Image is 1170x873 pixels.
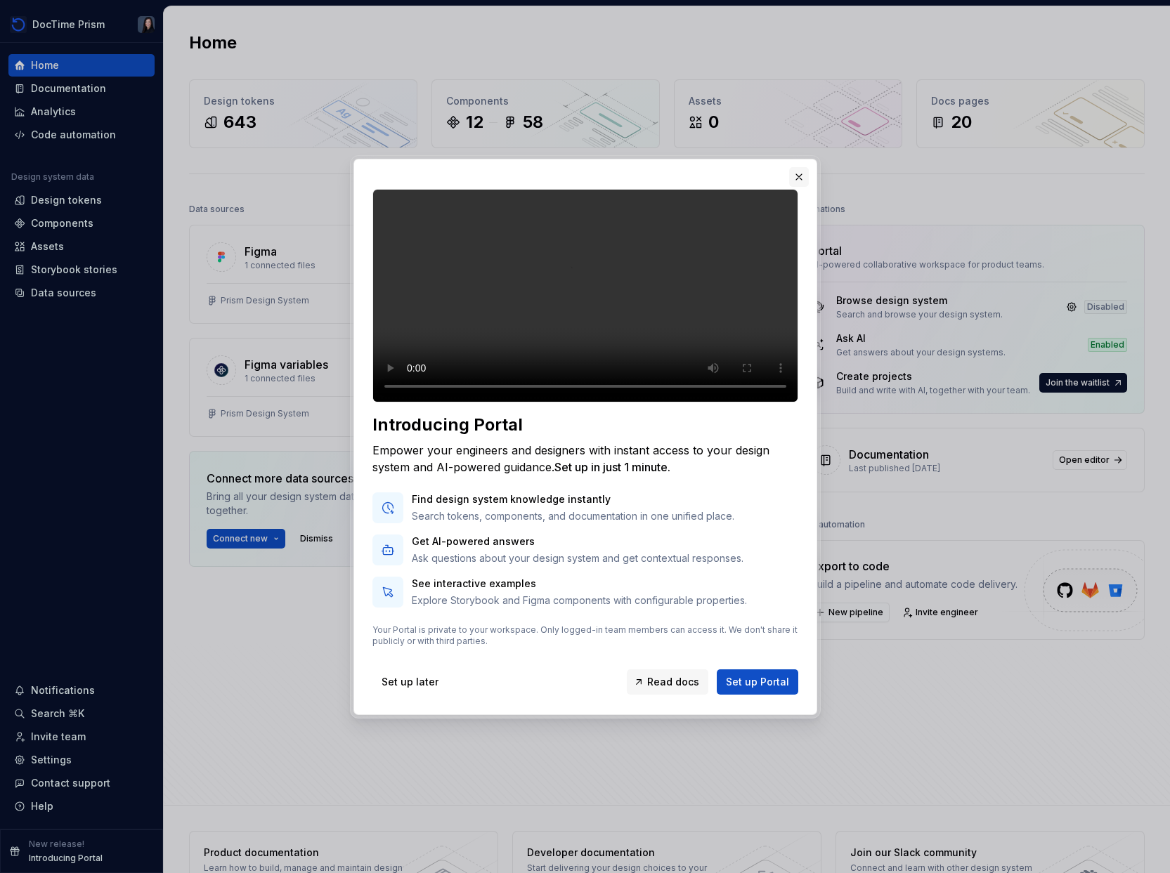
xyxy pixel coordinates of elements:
[412,551,743,565] p: Ask questions about your design system and get contextual responses.
[382,675,438,689] span: Set up later
[372,442,798,475] div: Empower your engineers and designers with instant access to your design system and AI-powered gui...
[726,675,789,689] span: Set up Portal
[647,675,699,689] span: Read docs
[412,509,734,523] p: Search tokens, components, and documentation in one unified place.
[372,669,448,695] button: Set up later
[412,492,734,506] p: Find design system knowledge instantly
[372,624,798,647] p: Your Portal is private to your workspace. Only logged-in team members can access it. We don't sha...
[554,460,670,474] span: Set up in just 1 minute.
[372,414,798,436] div: Introducing Portal
[412,577,747,591] p: See interactive examples
[412,593,747,608] p: Explore Storybook and Figma components with configurable properties.
[627,669,708,695] a: Read docs
[412,534,743,549] p: Get AI-powered answers
[717,669,798,695] button: Set up Portal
